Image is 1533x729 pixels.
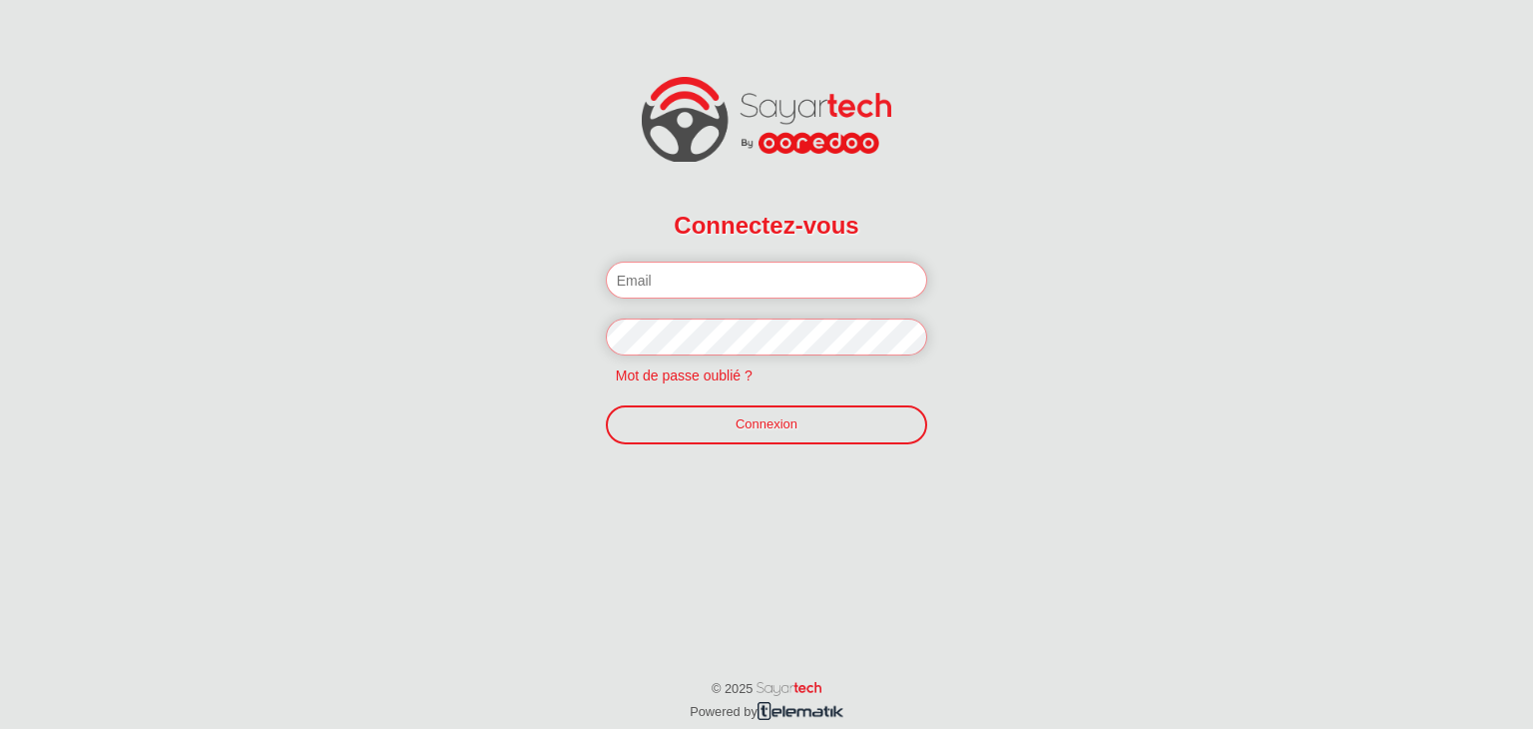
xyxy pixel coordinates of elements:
p: © 2025 Powered by [626,659,907,723]
a: Mot de passe oublié ? [606,367,763,383]
input: Email [606,262,928,299]
img: telematik.png [758,702,843,719]
h2: Connectez-vous [606,199,928,252]
img: word_sayartech.png [757,682,821,696]
a: Connexion [606,405,928,443]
